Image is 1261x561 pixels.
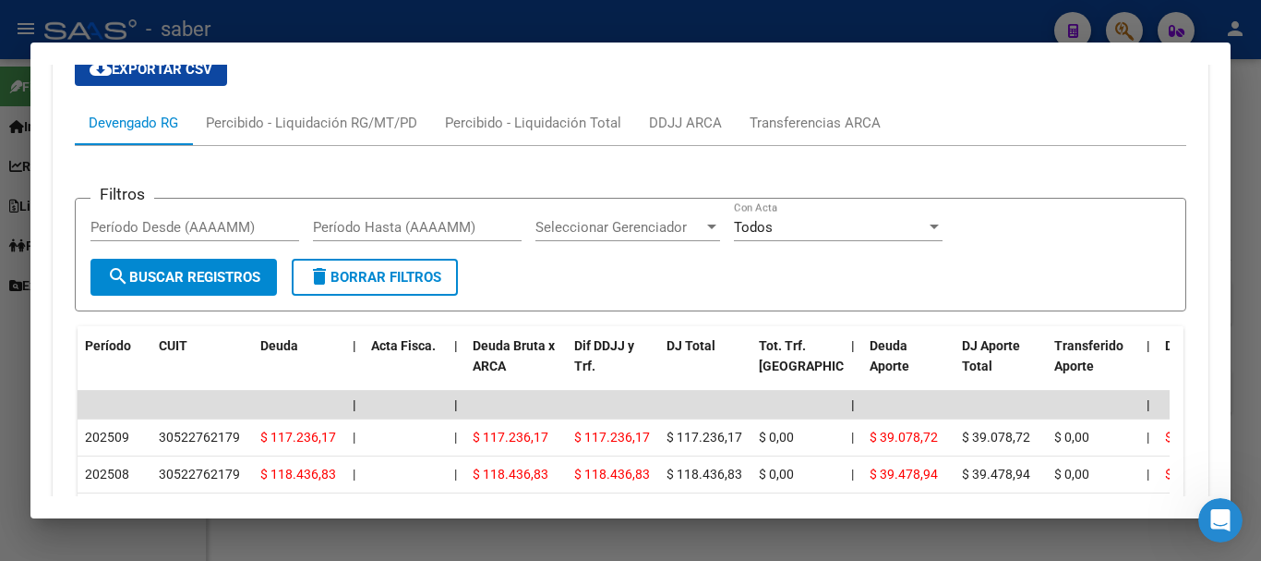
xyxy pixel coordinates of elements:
[659,326,751,408] datatable-header-cell: DJ Total
[667,338,715,353] span: DJ Total
[206,113,417,133] div: Percibido - Liquidación RG/MT/PD
[870,430,938,445] span: $ 39.078,72
[1165,430,1233,445] span: $ 78.157,45
[1054,430,1089,445] span: $ 0,00
[1158,326,1250,408] datatable-header-cell: Deuda Contr.
[870,467,938,482] span: $ 39.478,94
[1165,467,1233,482] span: $ 78.957,89
[851,397,855,412] span: |
[107,269,260,286] span: Buscar Registros
[260,338,298,353] span: Deuda
[78,326,151,408] datatable-header-cell: Período
[90,61,212,78] span: Exportar CSV
[567,326,659,408] datatable-header-cell: Dif DDJJ y Trf.
[473,430,548,445] span: $ 117.236,17
[750,113,881,133] div: Transferencias ARCA
[962,430,1030,445] span: $ 39.078,72
[844,326,862,408] datatable-header-cell: |
[345,326,364,408] datatable-header-cell: |
[870,338,909,374] span: Deuda Aporte
[85,430,129,445] span: 202509
[85,467,129,482] span: 202508
[107,265,129,287] mat-icon: search
[159,464,240,485] div: 30522762179
[1047,326,1139,408] datatable-header-cell: Transferido Aporte
[454,397,458,412] span: |
[253,326,345,408] datatable-header-cell: Deuda
[454,338,458,353] span: |
[1054,338,1123,374] span: Transferido Aporte
[85,338,131,353] span: Período
[308,269,441,286] span: Borrar Filtros
[1139,326,1158,408] datatable-header-cell: |
[151,326,253,408] datatable-header-cell: CUIT
[574,467,650,482] span: $ 118.436,83
[1147,467,1149,482] span: |
[371,338,436,353] span: Acta Fisca.
[574,430,650,445] span: $ 117.236,17
[353,430,355,445] span: |
[89,113,178,133] div: Devengado RG
[473,338,555,374] span: Deuda Bruta x ARCA
[759,338,884,374] span: Tot. Trf. [GEOGRAPHIC_DATA]
[851,430,854,445] span: |
[447,326,465,408] datatable-header-cell: |
[734,219,773,236] span: Todos
[454,430,457,445] span: |
[667,430,742,445] span: $ 117.236,17
[962,467,1030,482] span: $ 39.478,94
[260,467,336,482] span: $ 118.436,83
[353,467,355,482] span: |
[473,467,548,482] span: $ 118.436,83
[851,467,854,482] span: |
[90,184,154,204] h3: Filtros
[535,219,703,236] span: Seleccionar Gerenciador
[955,326,1047,408] datatable-header-cell: DJ Aporte Total
[1147,397,1150,412] span: |
[1198,498,1243,543] iframe: Intercom live chat
[962,338,1020,374] span: DJ Aporte Total
[1147,430,1149,445] span: |
[667,467,742,482] span: $ 118.436,83
[759,467,794,482] span: $ 0,00
[364,326,447,408] datatable-header-cell: Acta Fisca.
[90,259,277,296] button: Buscar Registros
[851,338,855,353] span: |
[353,397,356,412] span: |
[1054,467,1089,482] span: $ 0,00
[862,326,955,408] datatable-header-cell: Deuda Aporte
[90,57,112,79] mat-icon: cloud_download
[159,427,240,448] div: 30522762179
[1165,338,1241,353] span: Deuda Contr.
[159,338,187,353] span: CUIT
[353,338,356,353] span: |
[308,265,330,287] mat-icon: delete
[454,467,457,482] span: |
[751,326,844,408] datatable-header-cell: Tot. Trf. Bruto
[260,430,336,445] span: $ 117.236,17
[75,53,227,86] button: Exportar CSV
[465,326,567,408] datatable-header-cell: Deuda Bruta x ARCA
[649,113,722,133] div: DDJJ ARCA
[759,430,794,445] span: $ 0,00
[1147,338,1150,353] span: |
[445,113,621,133] div: Percibido - Liquidación Total
[292,259,458,296] button: Borrar Filtros
[574,338,634,374] span: Dif DDJJ y Trf.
